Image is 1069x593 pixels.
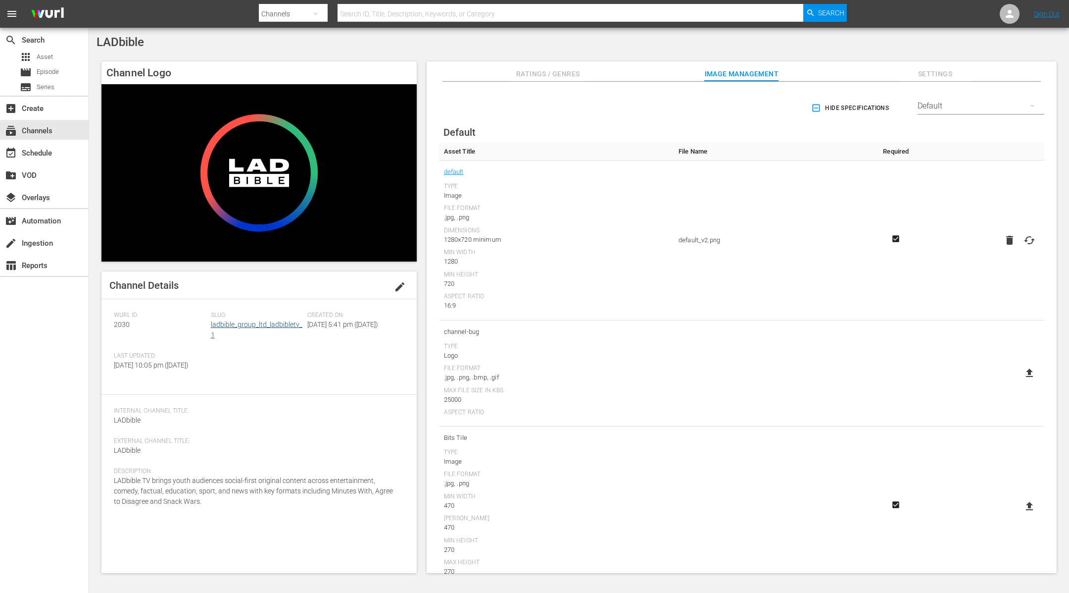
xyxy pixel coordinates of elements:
img: LADbible [101,84,417,262]
a: Sign Out [1034,10,1060,18]
span: Search [818,4,844,22]
span: Asset [37,52,53,62]
div: 1280 [444,257,669,267]
div: 270 [444,545,669,555]
div: Logo [444,351,669,361]
a: default [444,165,464,178]
span: Description: [114,468,399,476]
span: Overlays [5,192,17,204]
svg: Required [890,234,902,243]
button: edit [388,275,412,299]
th: Asset Title [439,143,674,161]
div: Aspect Ratio [444,409,669,417]
span: Wurl ID: [114,312,206,320]
span: channel-bug [444,325,669,338]
div: .jpg, .png [444,213,669,222]
svg: Required [890,500,902,509]
div: Max File Size In Kbs [444,387,669,395]
div: Type [444,343,669,351]
div: File Format [444,205,669,213]
span: 2030 [114,321,130,328]
div: File Format [444,471,669,479]
span: Slug: [211,312,303,320]
div: 1280x720 minimum [444,235,669,245]
button: Hide Specifications [809,94,893,122]
span: Series [37,82,54,92]
h4: Channel Logo [101,61,417,84]
span: Search [5,34,17,46]
div: 270 [444,567,669,577]
span: [DATE] 5:41 pm ([DATE]) [307,321,378,328]
img: ans4CAIJ8jUAAAAAAAAAAAAAAAAAAAAAAAAgQb4GAAAAAAAAAAAAAAAAAAAAAAAAJMjXAAAAAAAAAAAAAAAAAAAAAAAAgAT5G... [24,2,71,26]
button: Search [803,4,847,22]
a: ladbible_group_ltd_ladbibletv_1 [211,321,302,339]
span: LADbible [114,416,141,424]
span: Settings [898,68,972,80]
td: default_v2.png [674,161,871,321]
span: Ingestion [5,237,17,249]
span: [DATE] 10:05 pm ([DATE]) [114,361,189,369]
div: Min Width [444,249,669,257]
div: Min Height [444,537,669,545]
span: Schedule [5,147,17,159]
span: Channels [5,125,17,137]
span: Bits Tile [444,431,669,444]
div: Default [918,92,1044,120]
div: .jpg, .png, .bmp, .gif [444,373,669,382]
span: Internal Channel Title: [114,407,399,415]
div: Min Width [444,493,669,501]
span: LADbible TV brings youth audiences social-first original content across entertainment, comedy, fa... [114,477,393,505]
div: Max Height [444,559,669,567]
span: Reports [5,260,17,271]
span: edit [394,281,406,293]
th: Required [871,143,921,161]
div: Image [444,457,669,467]
span: Default [443,126,476,138]
div: 470 [444,501,669,511]
div: 470 [444,523,669,533]
span: Create [5,103,17,114]
span: Episode [20,66,32,78]
th: File Name [674,143,871,161]
div: Type [444,183,669,191]
span: Last Updated: [114,352,206,360]
span: Ratings / Genres [511,68,585,80]
div: Image [444,191,669,201]
div: Aspect Ratio [444,293,669,301]
span: Asset [20,51,32,63]
span: External Channel Title: [114,437,399,445]
span: Channel Details [109,279,179,291]
span: Image Management [704,68,778,80]
div: Min Height [444,271,669,279]
div: 720 [444,279,669,289]
span: Automation [5,215,17,227]
span: Episode [37,67,59,77]
div: 25000 [444,395,669,405]
div: File Format [444,365,669,373]
span: Hide Specifications [813,103,889,113]
div: Dimensions [444,227,669,235]
div: .jpg, .png [444,479,669,488]
span: LADbible [97,35,144,49]
span: Created On: [307,312,399,320]
div: 16:9 [444,301,669,311]
span: Series [20,81,32,93]
div: Type [444,449,669,457]
div: [PERSON_NAME] [444,515,669,523]
span: LADbible [114,446,141,454]
span: VOD [5,169,17,181]
span: menu [6,8,18,20]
